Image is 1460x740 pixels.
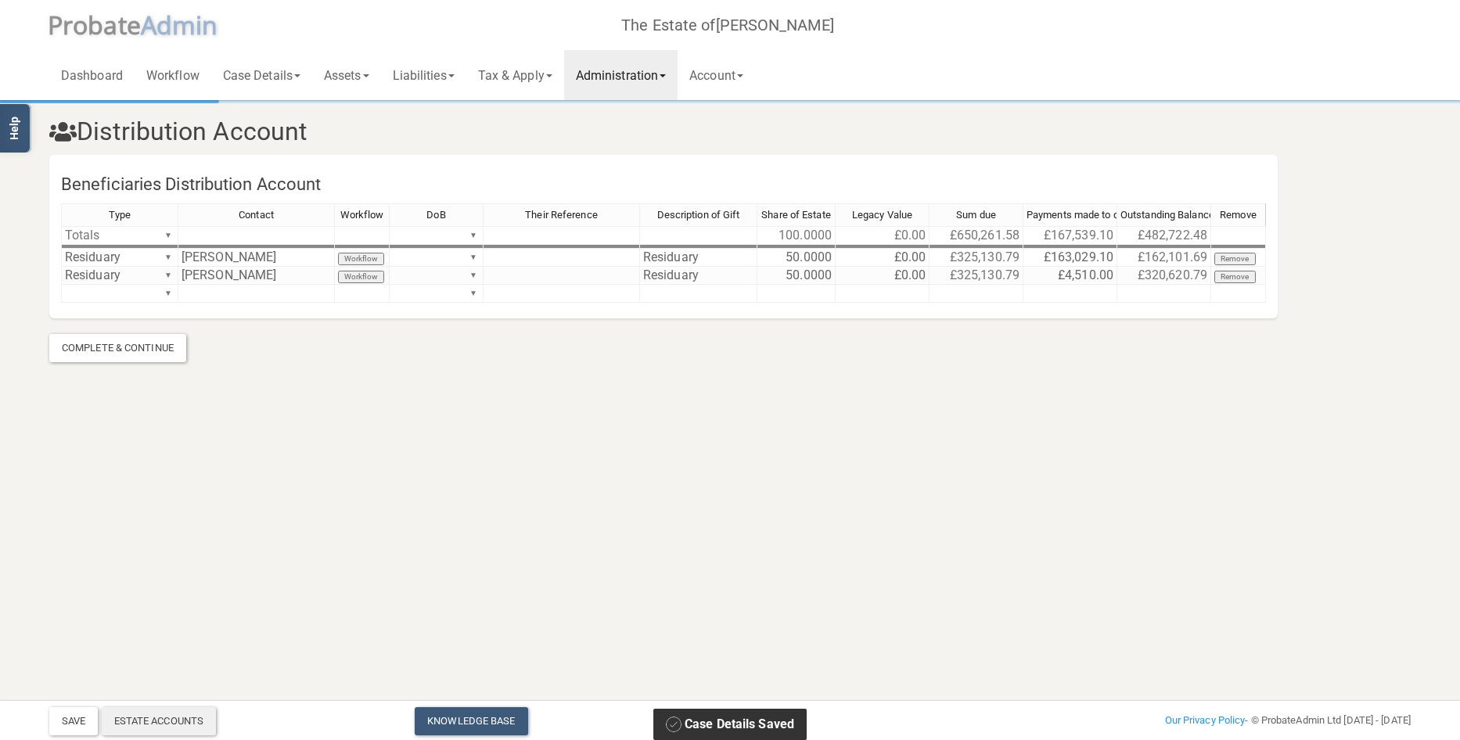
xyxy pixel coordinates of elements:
a: Assets [312,50,381,100]
div: ▼ [467,267,480,283]
a: Administration [564,50,678,100]
span: Payments made to date [1027,209,1133,221]
div: Complete & Continue [49,334,186,362]
h4: Beneficiaries Distribution Account [49,167,1301,203]
span: DoB [426,209,445,221]
div: ▼ [467,249,480,265]
span: Share of Estate [761,209,831,221]
td: £0.00 [836,226,930,245]
span: Their Reference [525,209,598,221]
td: [PERSON_NAME] [178,267,335,285]
td: 100.0000 [757,226,836,245]
span: Remove [1220,209,1257,221]
button: Remove [1214,271,1256,283]
a: Case Details [211,50,312,100]
div: Estate Accounts [102,707,217,735]
td: £163,029.10 [1023,249,1117,267]
div: - © ProbateAdmin Ltd [DATE] - [DATE] [961,711,1422,730]
td: Residuary [640,267,757,285]
a: Our Privacy Policy [1165,714,1246,726]
div: ▼ [467,227,480,243]
td: 50.0000 [757,267,836,285]
td: £325,130.79 [930,249,1023,267]
td: Residuary [640,249,757,267]
a: Liabilities [381,50,466,100]
td: Residuary [61,267,178,285]
span: P [48,8,141,41]
span: Type [109,209,131,221]
span: Legacy Value [852,209,912,221]
a: Knowledge Base [415,707,527,735]
span: Description of Gift [657,209,740,221]
button: Workflow [338,271,384,283]
td: £650,261.58 [930,226,1023,245]
td: £320,620.79 [1117,267,1211,285]
td: £167,539.10 [1023,226,1117,245]
a: Account [678,50,755,100]
td: £325,130.79 [930,267,1023,285]
div: ▼ [467,285,480,301]
div: ▼ [162,267,174,283]
h3: Distribution Account [38,118,1422,145]
span: Outstanding Balance [1120,209,1214,221]
span: Contact [239,209,274,221]
td: £4,510.00 [1023,267,1117,285]
span: dmin [156,8,218,41]
div: ▼ [162,285,174,301]
span: Case Details Saved [685,717,794,731]
button: Save [49,707,98,735]
td: 50.0000 [757,249,836,267]
a: Dashboard [49,50,135,100]
span: robate [63,8,141,41]
span: Workflow [340,209,384,221]
td: £482,722.48 [1117,226,1211,245]
td: £0.00 [836,249,930,267]
a: Workflow [135,50,211,100]
button: Workflow [338,253,384,265]
span: Sum due [956,209,996,221]
td: £0.00 [836,267,930,285]
a: Tax & Apply [466,50,564,100]
td: Totals [61,226,178,245]
td: [PERSON_NAME] [178,249,335,267]
div: ▼ [162,249,174,265]
button: Remove [1214,253,1256,265]
div: ▼ [162,227,174,243]
span: A [141,8,218,41]
td: £162,101.69 [1117,249,1211,267]
td: Residuary [61,249,178,267]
